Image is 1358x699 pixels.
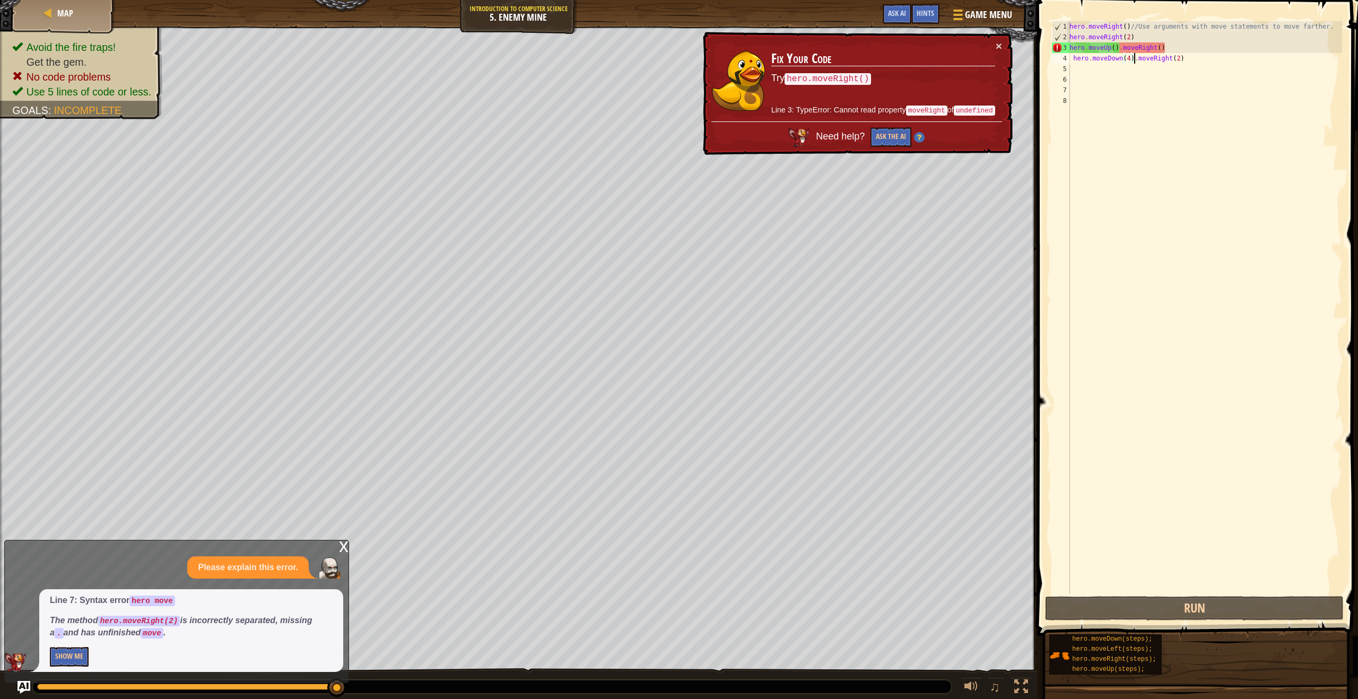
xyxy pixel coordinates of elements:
span: Goals [12,104,48,116]
span: No code problems [27,71,111,83]
span: Game Menu [965,8,1012,22]
div: 6 [1052,74,1070,85]
button: Run [1045,596,1344,621]
span: Use 5 lines of code or less. [27,86,151,98]
div: 4 [1052,53,1070,64]
button: Show Me [50,647,89,667]
button: Ask the AI [870,127,911,147]
button: Ask AI [883,4,911,24]
li: Use 5 lines of code or less. [12,84,151,99]
div: 5 [1052,64,1070,74]
code: move [141,628,163,639]
div: 1 [1052,21,1070,32]
button: Game Menu [945,4,1019,29]
span: Avoid the fire traps! [27,41,116,53]
div: x [339,540,349,551]
div: 8 [1052,95,1070,106]
em: The method is incorrectly separated, missing a and has unfinished . [50,616,312,637]
img: duck_okar.png [712,51,765,111]
span: hero.moveDown(steps); [1072,635,1152,643]
span: hero.moveLeft(steps); [1072,645,1152,653]
code: undefined [954,106,995,116]
span: Get the gem. [27,56,86,68]
code: hero.moveRight(2) [98,616,180,626]
code: hero.moveRight() [785,73,871,85]
code: moveRight [906,106,947,116]
code: . [55,628,64,639]
div: 7 [1052,85,1070,95]
span: hero.moveRight(steps); [1072,656,1156,663]
img: Hint [914,132,925,143]
a: Map [54,7,73,19]
span: Hints [917,8,934,18]
span: : [48,104,54,116]
img: portrait.png [1049,645,1069,666]
code: hero move [129,596,175,606]
span: Map [57,7,73,19]
span: Incomplete [54,104,121,116]
button: Toggle fullscreen [1011,677,1032,699]
div: 3 [1052,42,1070,53]
img: AI [788,128,809,147]
p: Please explain this error. [198,562,298,574]
h3: Fix Your Code [771,51,995,66]
span: Ask AI [888,8,906,18]
li: No code problems [12,69,151,84]
p: Line 7: Syntax error [50,595,333,607]
button: × [996,40,1002,51]
img: Player [319,557,341,579]
span: ♫ [989,679,1000,695]
div: 2 [1052,32,1070,42]
span: Need help? [816,132,867,142]
p: Line 3: TypeError: Cannot read property of [771,104,995,116]
p: Try [771,72,995,85]
li: Avoid the fire traps! [12,40,151,55]
li: Get the gem. [12,55,151,69]
button: Ask AI [18,681,30,694]
button: ♫ [987,677,1005,699]
span: hero.moveUp(steps); [1072,666,1145,673]
img: AI [5,653,26,672]
button: Adjust volume [961,677,982,699]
